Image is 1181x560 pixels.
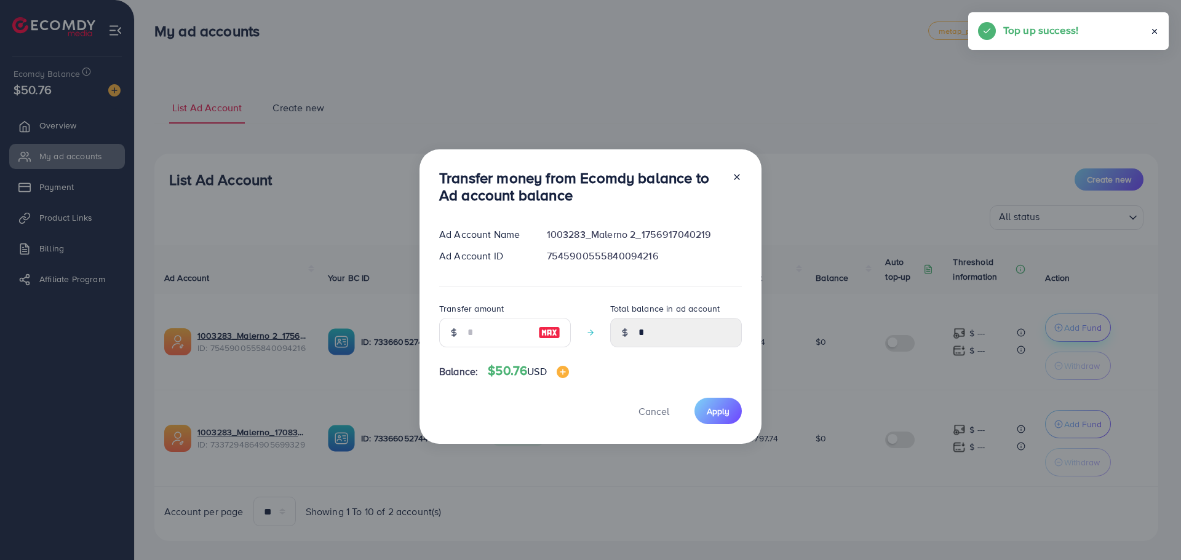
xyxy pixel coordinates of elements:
div: 7545900555840094216 [537,249,752,263]
iframe: Chat [1129,505,1172,551]
img: image [557,366,569,378]
div: 1003283_Malerno 2_1756917040219 [537,227,752,242]
div: Ad Account Name [429,227,537,242]
label: Transfer amount [439,302,504,315]
span: Cancel [638,404,669,418]
span: USD [527,365,546,378]
img: image [538,325,560,340]
button: Cancel [623,398,685,424]
div: Ad Account ID [429,249,537,263]
span: Apply [707,405,730,417]
label: Total balance in ad account [610,302,720,315]
span: Balance: [439,365,478,379]
h4: $50.76 [488,363,568,379]
button: Apply [694,398,742,424]
h3: Transfer money from Ecomdy balance to Ad account balance [439,169,722,205]
h5: Top up success! [1003,22,1078,38]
